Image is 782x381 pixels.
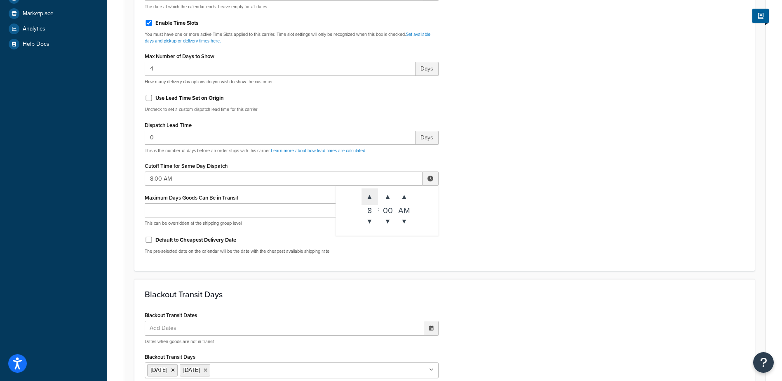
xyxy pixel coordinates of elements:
span: Marketplace [23,10,54,17]
span: ▼ [396,213,413,230]
span: ▲ [396,188,413,205]
div: : [378,188,380,230]
p: The date at which the calendar ends. Leave empty for all dates [145,4,439,10]
button: Open Resource Center [753,352,774,373]
span: [DATE] [183,366,200,374]
span: Analytics [23,26,45,33]
a: Marketplace [6,6,101,21]
label: Blackout Transit Dates [145,312,197,318]
a: Set available days and pickup or delivery times here. [145,31,430,44]
a: Learn more about how lead times are calculated. [271,147,366,154]
label: Maximum Days Goods Can Be in Transit [145,195,238,201]
span: ▲ [380,188,396,205]
a: Analytics [6,21,101,36]
span: ▼ [380,213,396,230]
label: Dispatch Lead Time [145,122,192,128]
span: Add Dates [147,321,187,335]
button: Show Help Docs [752,9,769,23]
div: 8 [362,205,378,213]
div: AM [396,205,413,213]
p: You must have one or more active Time Slots applied to this carrier. Time slot settings will only... [145,31,439,44]
p: This can be overridden at the shipping group level [145,220,439,226]
span: ▲ [362,188,378,205]
span: ▼ [362,213,378,230]
label: Max Number of Days to Show [145,53,214,59]
p: Uncheck to set a custom dispatch lead time for this carrier [145,106,439,113]
label: Cutoff Time for Same Day Dispatch [145,163,228,169]
div: 00 [380,205,396,213]
label: Default to Cheapest Delivery Date [155,236,236,244]
h3: Blackout Transit Days [145,290,744,299]
span: Days [416,131,439,145]
p: Dates when goods are not in transit [145,339,439,345]
span: Days [416,62,439,76]
p: The pre-selected date on the calendar will be the date with the cheapest available shipping rate [145,248,439,254]
p: This is the number of days before an order ships with this carrier. [145,148,439,154]
a: Help Docs [6,37,101,52]
p: How many delivery day options do you wish to show the customer [145,79,439,85]
span: [DATE] [151,366,167,374]
label: Enable Time Slots [155,19,198,27]
span: Help Docs [23,41,49,48]
label: Blackout Transit Days [145,354,195,360]
label: Use Lead Time Set on Origin [155,94,224,102]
